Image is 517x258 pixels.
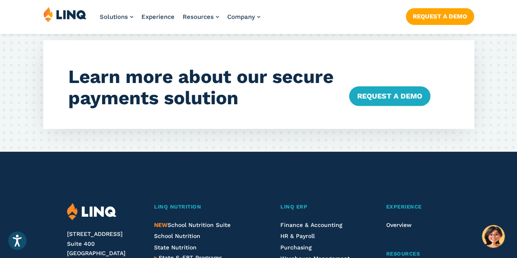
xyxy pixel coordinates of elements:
[227,13,255,20] span: Company
[386,204,421,210] span: Experience
[280,244,312,251] a: Purchasing
[100,13,128,20] span: Solutions
[154,204,201,210] span: LINQ Nutrition
[280,222,342,228] a: Finance & Accounting
[154,222,231,228] span: School Nutrition Suite
[280,203,358,211] a: LINQ ERP
[280,204,307,210] span: LINQ ERP
[154,222,168,228] span: NEW
[154,203,252,211] a: LINQ Nutrition
[100,13,133,20] a: Solutions
[280,233,315,239] a: HR & Payroll
[154,244,197,251] a: State Nutrition
[406,8,474,25] a: Request a Demo
[406,7,474,25] nav: Button Navigation
[43,7,87,22] img: LINQ | K‑12 Software
[154,233,200,239] a: School Nutrition
[100,7,260,34] nav: Primary Navigation
[183,13,214,20] span: Resources
[67,203,116,220] img: LINQ | K‑12 Software
[227,13,260,20] a: Company
[141,13,175,20] a: Experience
[482,225,505,248] button: Hello, have a question? Let’s chat.
[386,251,420,257] span: Resources
[386,222,411,228] a: Overview
[349,86,430,106] a: Request a Demo
[386,203,450,211] a: Experience
[183,13,219,20] a: Resources
[68,66,333,109] strong: Learn more about our secure payments solution
[154,222,231,228] a: NEWSchool Nutrition Suite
